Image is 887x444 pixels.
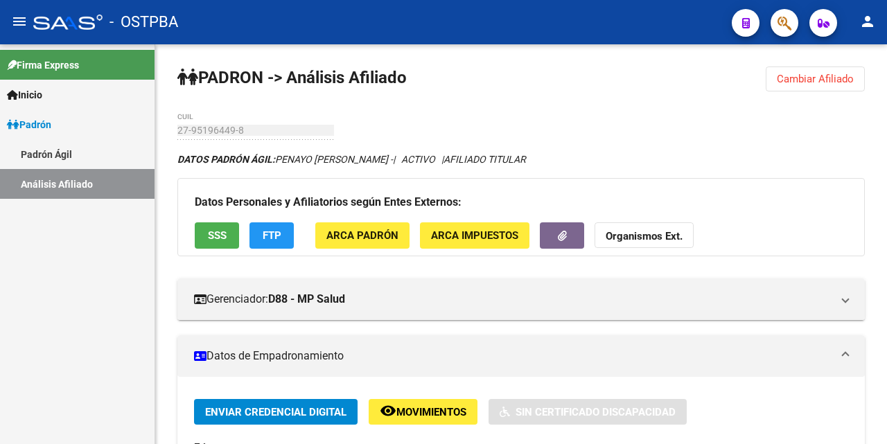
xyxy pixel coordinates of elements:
mat-panel-title: Datos de Empadronamiento [194,348,832,364]
span: Sin Certificado Discapacidad [516,406,676,418]
span: PENAYO [PERSON_NAME] - [177,154,393,165]
span: SSS [208,230,227,242]
mat-panel-title: Gerenciador: [194,292,832,307]
mat-icon: menu [11,13,28,30]
span: Cambiar Afiliado [777,73,854,85]
span: Padrón [7,117,51,132]
button: FTP [249,222,294,248]
span: Enviar Credencial Digital [205,406,346,418]
button: Enviar Credencial Digital [194,399,358,425]
strong: D88 - MP Salud [268,292,345,307]
span: Movimientos [396,406,466,418]
i: | ACTIVO | [177,154,526,165]
mat-expansion-panel-header: Datos de Empadronamiento [177,335,865,377]
button: Sin Certificado Discapacidad [489,399,687,425]
button: SSS [195,222,239,248]
span: FTP [263,230,281,242]
span: ARCA Padrón [326,230,398,242]
span: Inicio [7,87,42,103]
span: Firma Express [7,57,79,73]
button: Cambiar Afiliado [766,66,865,91]
button: ARCA Padrón [315,222,410,248]
button: ARCA Impuestos [420,222,529,248]
span: AFILIADO TITULAR [443,154,526,165]
mat-icon: person [859,13,876,30]
mat-icon: remove_red_eye [380,402,396,419]
mat-expansion-panel-header: Gerenciador:D88 - MP Salud [177,278,865,320]
span: - OSTPBA [109,7,178,37]
strong: PADRON -> Análisis Afiliado [177,68,407,87]
h3: Datos Personales y Afiliatorios según Entes Externos: [195,193,848,212]
button: Movimientos [369,399,477,425]
iframe: Intercom live chat [840,397,873,430]
button: Organismos Ext. [595,222,694,248]
span: ARCA Impuestos [431,230,518,242]
strong: Organismos Ext. [606,231,683,243]
strong: DATOS PADRÓN ÁGIL: [177,154,275,165]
